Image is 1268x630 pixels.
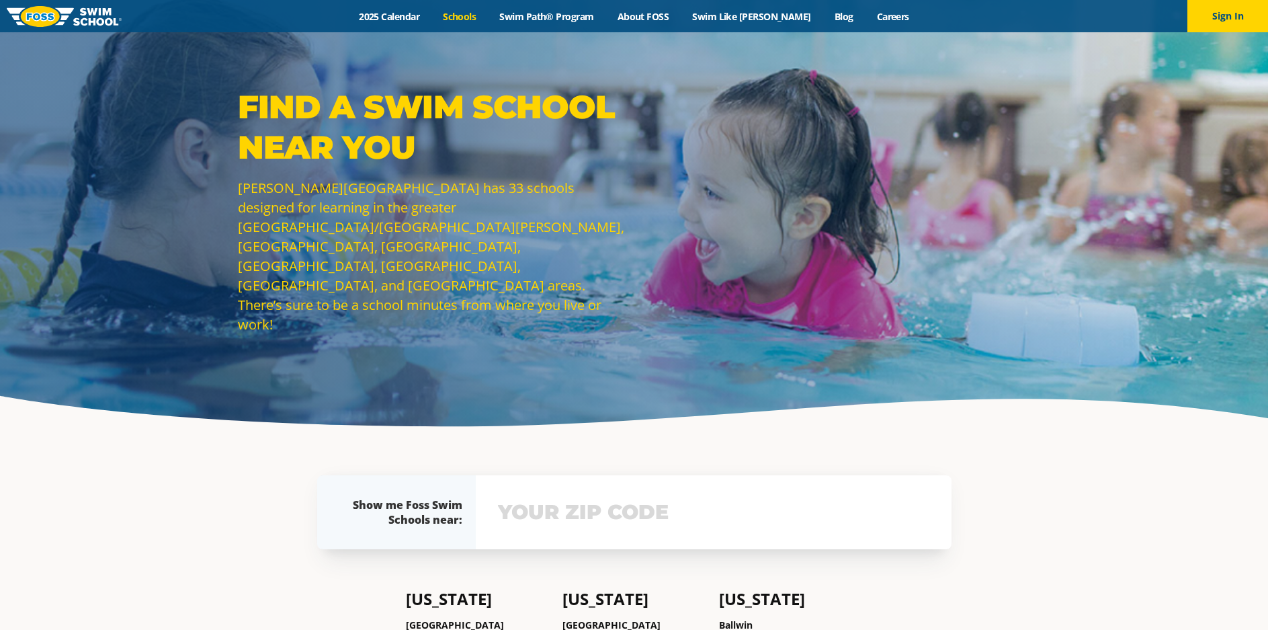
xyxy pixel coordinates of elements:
[488,10,605,23] a: Swim Path® Program
[344,498,462,527] div: Show me Foss Swim Schools near:
[406,590,549,608] h4: [US_STATE]
[495,493,933,532] input: YOUR ZIP CODE
[562,590,706,608] h4: [US_STATE]
[719,590,862,608] h4: [US_STATE]
[681,10,823,23] a: Swim Like [PERSON_NAME]
[7,6,122,27] img: FOSS Swim School Logo
[238,87,628,167] p: Find a Swim School Near You
[347,10,431,23] a: 2025 Calendar
[822,10,865,23] a: Blog
[865,10,921,23] a: Careers
[238,178,628,334] p: [PERSON_NAME][GEOGRAPHIC_DATA] has 33 schools designed for learning in the greater [GEOGRAPHIC_DA...
[431,10,488,23] a: Schools
[605,10,681,23] a: About FOSS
